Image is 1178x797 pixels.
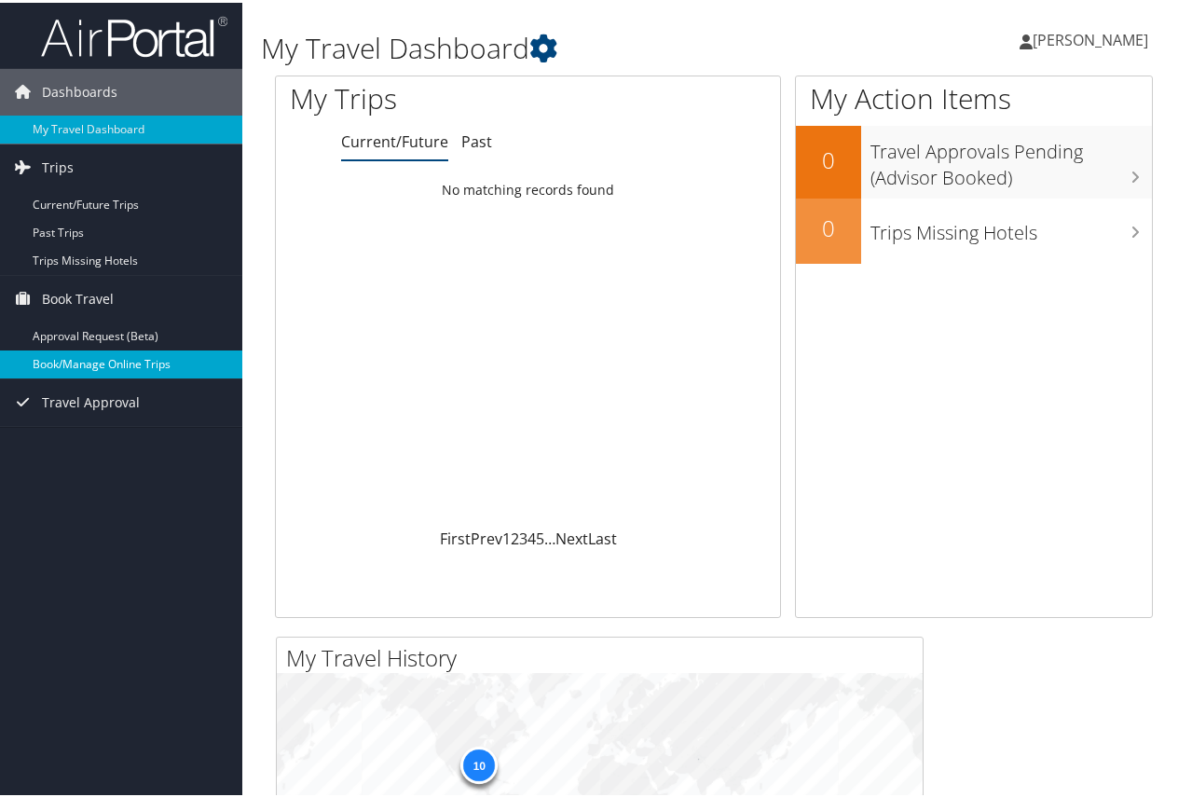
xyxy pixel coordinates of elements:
[870,127,1152,188] h3: Travel Approvals Pending (Advisor Booked)
[544,526,555,546] span: …
[461,129,492,149] a: Past
[1033,27,1148,48] span: [PERSON_NAME]
[261,26,865,65] h1: My Travel Dashboard
[796,196,1152,261] a: 0Trips Missing Hotels
[796,123,1152,195] a: 0Travel Approvals Pending (Advisor Booked)
[42,66,117,113] span: Dashboards
[502,526,511,546] a: 1
[286,639,923,671] h2: My Travel History
[555,526,588,546] a: Next
[42,377,140,423] span: Travel Approval
[588,526,617,546] a: Last
[511,526,519,546] a: 2
[460,744,498,781] div: 10
[42,273,114,320] span: Book Travel
[796,210,861,241] h2: 0
[290,76,556,116] h1: My Trips
[519,526,527,546] a: 3
[440,526,471,546] a: First
[41,12,227,56] img: airportal-logo.png
[42,142,74,188] span: Trips
[471,526,502,546] a: Prev
[536,526,544,546] a: 5
[870,208,1152,243] h3: Trips Missing Hotels
[341,129,448,149] a: Current/Future
[527,526,536,546] a: 4
[1020,9,1167,65] a: [PERSON_NAME]
[276,171,780,204] td: No matching records found
[796,142,861,173] h2: 0
[796,76,1152,116] h1: My Action Items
